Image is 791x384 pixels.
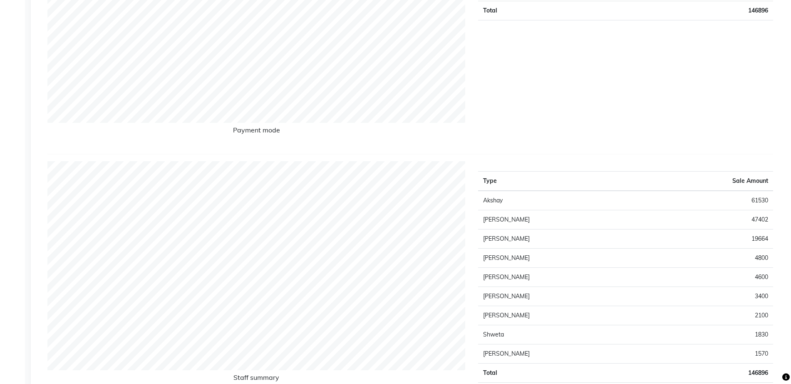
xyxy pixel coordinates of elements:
[478,249,641,268] td: [PERSON_NAME]
[478,325,641,344] td: Shweta
[641,344,773,364] td: 1570
[641,268,773,287] td: 4600
[478,268,641,287] td: [PERSON_NAME]
[641,325,773,344] td: 1830
[478,210,641,229] td: [PERSON_NAME]
[641,229,773,249] td: 19664
[478,344,641,364] td: [PERSON_NAME]
[641,191,773,210] td: 61530
[478,229,641,249] td: [PERSON_NAME]
[587,1,773,20] td: 146896
[478,1,587,20] td: Total
[641,172,773,191] th: Sale Amount
[478,191,641,210] td: Akshay
[641,210,773,229] td: 47402
[641,306,773,325] td: 2100
[478,306,641,325] td: [PERSON_NAME]
[478,172,641,191] th: Type
[478,287,641,306] td: [PERSON_NAME]
[641,287,773,306] td: 3400
[47,126,466,137] h6: Payment mode
[641,364,773,383] td: 146896
[641,249,773,268] td: 4800
[478,364,641,383] td: Total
